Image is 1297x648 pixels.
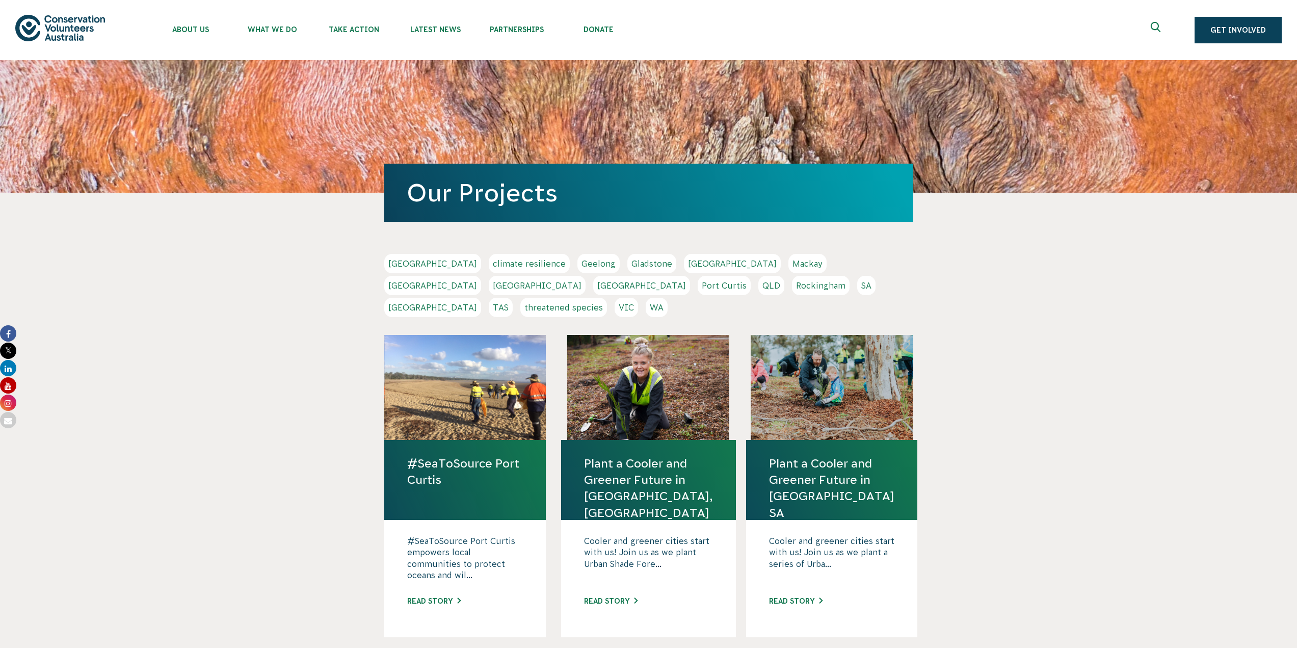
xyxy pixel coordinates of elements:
[584,597,638,605] a: Read story
[15,15,105,41] img: logo.svg
[489,254,570,273] a: climate resilience
[384,276,481,295] a: [GEOGRAPHIC_DATA]
[1195,17,1282,43] a: Get Involved
[593,276,690,295] a: [GEOGRAPHIC_DATA]
[769,597,823,605] a: Read story
[1151,22,1163,38] span: Expand search box
[577,254,620,273] a: Geelong
[313,25,394,34] span: Take Action
[558,25,639,34] span: Donate
[394,25,476,34] span: Latest News
[627,254,676,273] a: Gladstone
[698,276,751,295] a: Port Curtis
[231,25,313,34] span: What We Do
[769,535,894,586] p: Cooler and greener cities start with us! Join us as we plant a series of Urba...
[1145,18,1169,42] button: Expand search box Close search box
[489,298,513,317] a: TAS
[758,276,784,295] a: QLD
[407,597,461,605] a: Read story
[615,298,638,317] a: VIC
[476,25,558,34] span: Partnerships
[407,179,558,206] a: Our Projects
[584,535,713,586] p: Cooler and greener cities start with us! Join us as we plant Urban Shade Fore...
[489,276,586,295] a: [GEOGRAPHIC_DATA]
[769,455,894,521] a: Plant a Cooler and Greener Future in [GEOGRAPHIC_DATA] SA
[407,455,523,488] a: #SeaToSource Port Curtis
[788,254,827,273] a: Mackay
[520,298,607,317] a: threatened species
[407,535,523,586] p: #SeaToSource Port Curtis empowers local communities to protect oceans and wil...
[584,455,713,521] a: Plant a Cooler and Greener Future in [GEOGRAPHIC_DATA], [GEOGRAPHIC_DATA]
[384,298,481,317] a: [GEOGRAPHIC_DATA]
[792,276,850,295] a: Rockingham
[150,25,231,34] span: About Us
[646,298,668,317] a: WA
[857,276,876,295] a: SA
[684,254,781,273] a: [GEOGRAPHIC_DATA]
[384,254,481,273] a: [GEOGRAPHIC_DATA]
